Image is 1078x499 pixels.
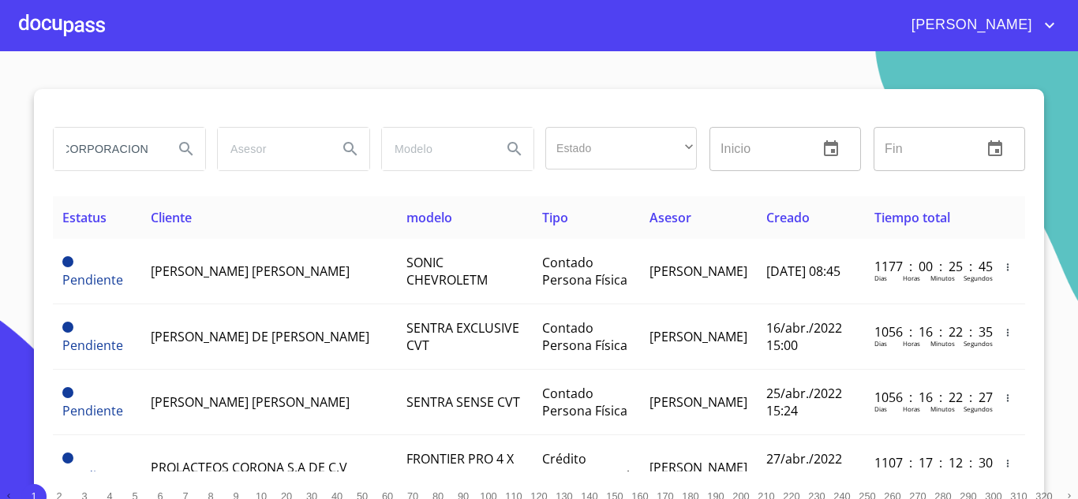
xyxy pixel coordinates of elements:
button: Search [167,130,205,168]
span: Pendiente [62,256,73,267]
p: Minutos [930,274,955,282]
span: Contado Persona Física [542,254,627,289]
div: ​ [545,127,697,169]
span: Pendiente [62,322,73,333]
span: 27/abr./2022 08:47 [766,450,842,485]
span: Cliente [151,209,192,226]
span: Asesor [649,209,691,226]
span: PROLACTEOS CORONA S.A DE C.V [151,459,347,476]
p: 1056 : 16 : 22 : 27 [874,389,981,406]
span: [DATE] 08:45 [766,263,840,280]
p: Segundos [964,339,993,348]
button: account of current user [900,13,1059,38]
p: Dias [874,274,887,282]
p: Dias [874,404,887,413]
span: Pendiente [62,387,73,398]
span: [PERSON_NAME] DE [PERSON_NAME] [151,328,369,345]
p: 1107 : 17 : 12 : 30 [874,454,981,471]
p: Dias [874,470,887,479]
span: SENTRA SENSE CVT [406,393,520,411]
p: Horas [903,470,920,479]
span: modelo [406,209,452,226]
span: Crédito Persona Moral [542,450,630,485]
span: Tiempo total [874,209,950,226]
p: 1177 : 00 : 25 : 45 [874,258,981,275]
span: Pendiente [62,271,123,289]
span: [PERSON_NAME] [900,13,1040,38]
span: Pendiente [62,452,73,464]
span: Estatus [62,209,107,226]
p: Horas [903,339,920,348]
input: search [382,128,489,170]
p: Horas [903,274,920,282]
span: [PERSON_NAME] [PERSON_NAME] [151,263,350,280]
span: Tipo [542,209,568,226]
span: [PERSON_NAME] [649,263,747,280]
button: Search [496,130,533,168]
p: Segundos [964,470,993,479]
p: Minutos [930,339,955,348]
p: Horas [903,404,920,413]
span: [PERSON_NAME] [649,393,747,411]
span: FRONTIER PRO 4 X 4 X 4 TA [406,450,514,485]
input: search [54,128,161,170]
span: SONIC CHEVROLETM [406,254,488,289]
span: Pendiente [62,337,123,354]
span: Creado [766,209,810,226]
p: Dias [874,339,887,348]
p: Minutos [930,470,955,479]
span: [PERSON_NAME] [649,459,747,476]
span: 25/abr./2022 15:24 [766,385,842,419]
span: Pendiente [62,402,123,419]
span: Contado Persona Física [542,385,627,419]
span: [PERSON_NAME] [PERSON_NAME] [151,393,350,411]
p: Segundos [964,274,993,282]
p: 1056 : 16 : 22 : 35 [874,323,981,341]
button: Search [331,130,369,168]
span: SENTRA EXCLUSIVE CVT [406,319,519,354]
span: 16/abr./2022 15:00 [766,319,842,354]
input: search [218,128,325,170]
p: Segundos [964,404,993,413]
span: Pendiente [62,467,123,485]
p: Minutos [930,404,955,413]
span: [PERSON_NAME] [649,328,747,345]
span: Contado Persona Física [542,319,627,354]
